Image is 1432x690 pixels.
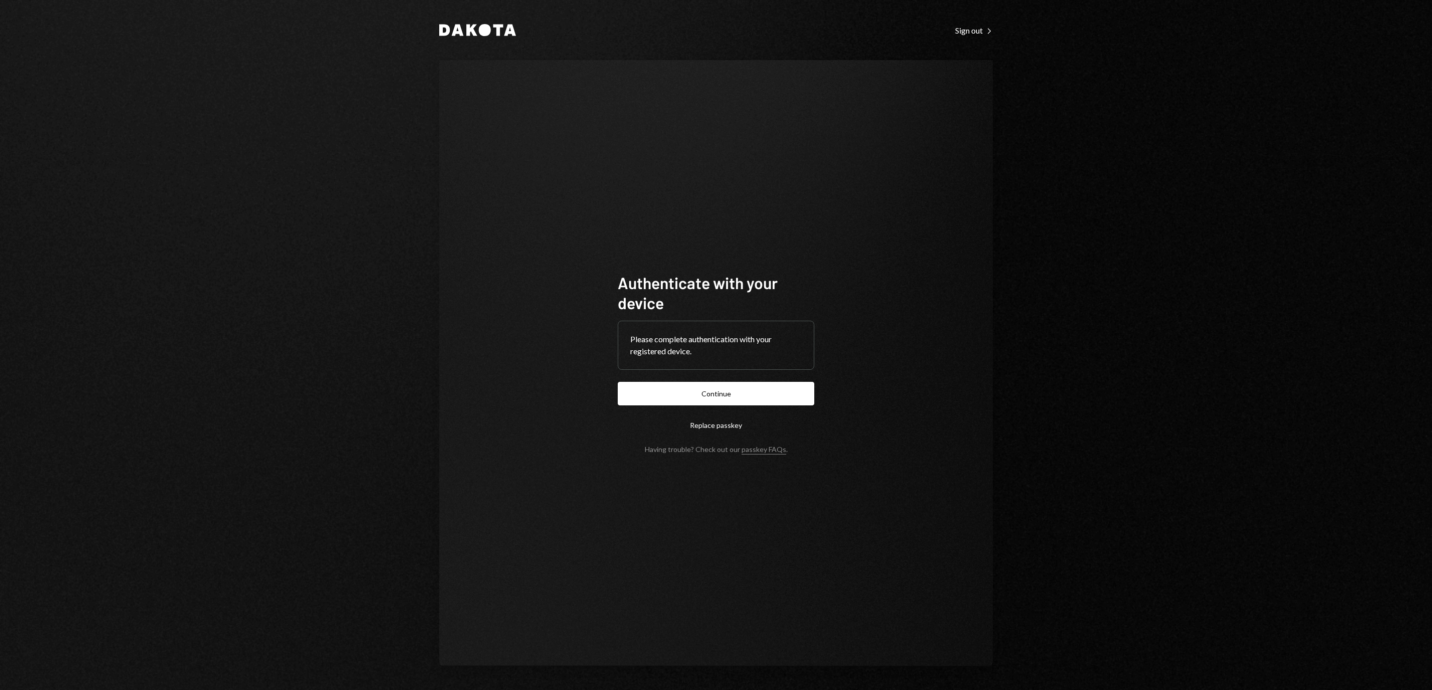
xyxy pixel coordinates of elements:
div: Sign out [955,26,993,36]
a: passkey FAQs [742,445,786,454]
button: Replace passkey [618,413,814,437]
h1: Authenticate with your device [618,273,814,313]
div: Please complete authentication with your registered device. [630,333,802,357]
a: Sign out [955,25,993,36]
button: Continue [618,382,814,405]
div: Having trouble? Check out our . [645,445,788,453]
